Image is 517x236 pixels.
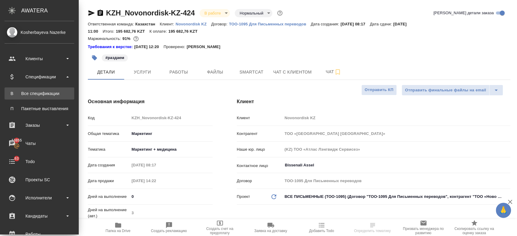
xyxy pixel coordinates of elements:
[135,22,160,26] p: Казахстан
[237,98,510,105] h4: Клиент
[405,87,486,94] span: Отправить финальные файлы на email
[105,55,124,61] p: #раздаем
[201,68,230,76] span: Файлы
[496,203,511,218] button: 🙏
[309,229,334,233] span: Добавить Todo
[129,192,212,201] input: ✎ Введи что-нибудь
[5,54,74,63] div: Клиенты
[282,113,510,122] input: Пустое поле
[361,85,397,95] button: Отправить КП
[164,44,187,50] p: Проверено:
[433,10,494,16] span: [PERSON_NAME] детали заказа
[5,87,74,100] a: ВВсе спецификации
[5,72,74,81] div: Спецификации
[129,161,182,169] input: Пустое поле
[134,44,164,50] p: [DATE] 12:20
[8,106,71,112] div: Пакетные выставления
[88,51,101,64] button: Добавить тэг
[311,22,340,26] p: Дата создания:
[237,146,283,152] p: Наше юр. лицо
[132,35,140,43] button: 2240.00 RUB; 0.00 KZT;
[88,178,129,184] p: Дата продажи
[2,154,77,169] a: 63Todo
[160,22,175,26] p: Клиент:
[2,172,77,187] a: Проекты SC
[334,68,341,76] svg: Подписаться
[187,44,225,50] p: [PERSON_NAME]
[282,145,510,154] input: Пустое поле
[276,9,284,17] button: Доп статусы указывают на важность/срочность заказа
[168,29,202,34] p: 195 682,76 KZT
[88,146,129,152] p: Тематика
[103,29,116,34] p: Итого:
[229,22,311,26] p: ТОО-1095 Для Письменных переводов
[88,131,129,137] p: Общая тематика
[452,227,496,235] span: Скопировать ссылку на оценку заказа
[88,115,129,121] p: Код
[282,176,510,185] input: Пустое поле
[88,194,129,200] p: Дней на выполнение
[5,121,74,130] div: Заказы
[507,165,508,166] button: Open
[176,22,211,26] p: Novonordisk KZ
[88,98,213,105] h4: Основная информация
[8,137,25,143] span: 13855
[176,21,211,26] a: Novonordisk KZ
[340,22,370,26] p: [DATE] 08:17
[5,157,74,166] div: Todo
[129,176,182,185] input: Пустое поле
[237,194,250,200] p: Проект
[88,44,134,50] a: Требования к верстке:
[370,22,393,26] p: Дата сдачи:
[106,229,131,233] span: Папка на Drive
[88,36,122,41] p: Маржинальность:
[5,29,74,36] div: Kosherbayeva Nazerke
[88,22,135,26] p: Ответственная команда:
[101,55,128,60] span: раздаем
[203,11,223,16] button: В работе
[88,207,129,219] p: Дней на выполнение (авт.)
[194,219,245,236] button: Создать счет на предоплату
[237,163,283,169] p: Контактное лицо
[402,227,445,235] span: Призвать менеджера по развитию
[282,129,510,138] input: Пустое поле
[129,144,212,155] div: Маркетинг + медицина
[237,178,283,184] p: Договор
[354,229,391,233] span: Определить тематику
[398,219,449,236] button: Призвать менеджера по развитию
[128,68,157,76] span: Услуги
[449,219,500,236] button: Скопировать ссылку на оценку заказа
[211,22,229,26] p: Договор:
[402,85,489,96] button: Отправить финальные файлы на email
[11,156,22,162] span: 63
[319,68,348,76] span: Чат
[144,219,194,236] button: Создать рекламацию
[296,219,347,236] button: Добавить Todo
[151,229,187,233] span: Создать рекламацию
[5,175,74,184] div: Проекты SC
[235,9,272,17] div: В работе
[347,219,398,236] button: Определить тематику
[5,193,74,202] div: Исполнители
[21,5,79,17] div: AWATERA
[200,9,230,17] div: В работе
[122,36,132,41] p: 91%
[245,219,296,236] button: Заявка на доставку
[282,192,510,202] div: ВСЕ ПИСЬМЕННЫЕ (ТОО-1095) (Договор "ТОО-1095 Для Письменных переводов", контрагент "ТОО «Ново Нор...
[164,68,193,76] span: Работы
[88,9,95,17] button: Скопировать ссылку для ЯМессенджера
[498,204,509,217] span: 🙏
[116,29,149,34] p: 195 682,76 KZT
[93,219,144,236] button: Папка на Drive
[365,87,393,93] span: Отправить КП
[106,9,195,17] a: KZH_Novonordisk-KZ-424
[5,211,74,221] div: Кандидаты
[5,139,74,148] div: Чаты
[129,129,212,139] div: Маркетинг
[149,29,168,34] p: К оплате:
[237,131,283,137] p: Контрагент
[88,44,134,50] div: Нажми, чтобы открыть папку с инструкцией
[8,90,71,97] div: Все спецификации
[273,68,312,76] span: Чат с клиентом
[198,227,242,235] span: Создать счет на предоплату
